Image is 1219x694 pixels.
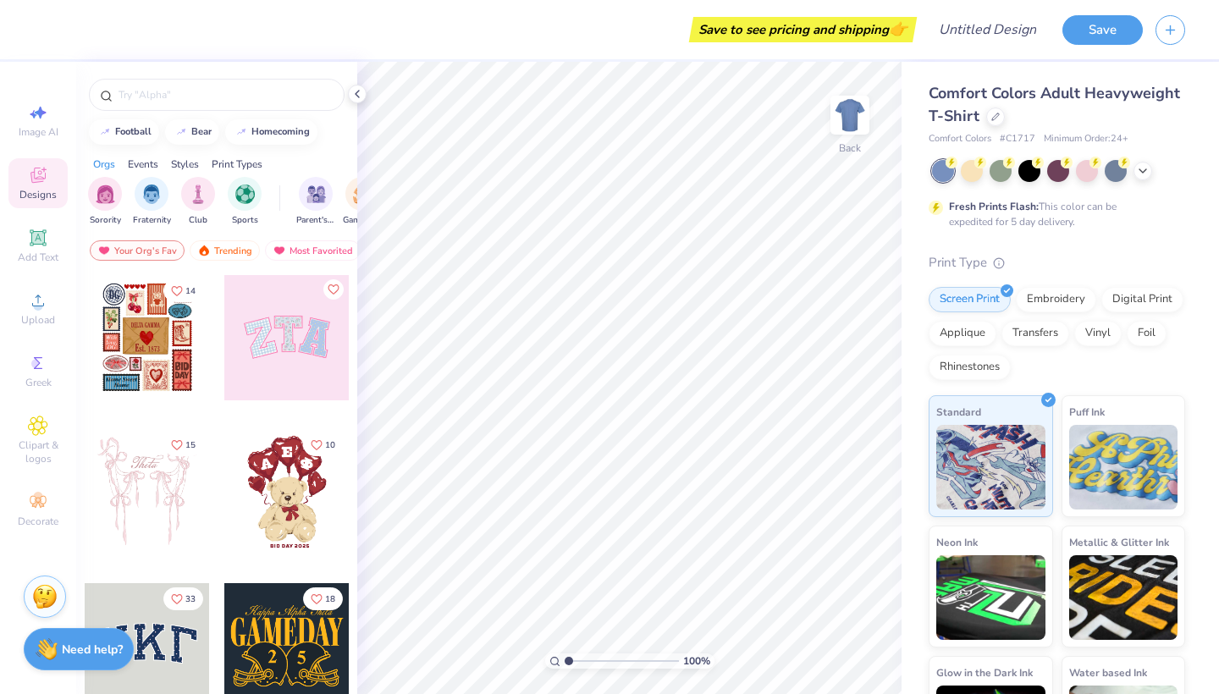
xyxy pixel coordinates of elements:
div: filter for Club [181,177,215,227]
span: Fraternity [133,214,171,227]
div: Rhinestones [929,355,1011,380]
button: Like [303,587,343,610]
button: filter button [343,177,382,227]
div: Styles [171,157,199,172]
input: Try "Alpha" [117,86,334,103]
span: Comfort Colors Adult Heavyweight T-Shirt [929,83,1180,126]
div: Applique [929,321,996,346]
img: Club Image [189,185,207,204]
img: Puff Ink [1069,425,1178,509]
button: Like [163,279,203,302]
button: Save [1062,15,1143,45]
div: football [115,127,152,136]
span: Neon Ink [936,533,978,551]
img: most_fav.gif [97,245,111,256]
div: Save to see pricing and shipping [693,17,913,42]
strong: Fresh Prints Flash: [949,200,1039,213]
div: filter for Game Day [343,177,382,227]
button: football [89,119,159,145]
span: 100 % [683,653,710,669]
img: trend_line.gif [98,127,112,137]
button: Like [323,279,344,300]
span: Decorate [18,515,58,528]
button: filter button [133,177,171,227]
span: Comfort Colors [929,132,991,146]
div: Screen Print [929,287,1011,312]
button: filter button [296,177,335,227]
span: Metallic & Glitter Ink [1069,533,1169,551]
span: # C1717 [1000,132,1035,146]
img: Back [833,98,867,132]
img: Game Day Image [353,185,372,204]
img: Parent's Weekend Image [306,185,326,204]
span: 10 [325,441,335,449]
div: Embroidery [1016,287,1096,312]
strong: Need help? [62,642,123,658]
button: Like [163,433,203,456]
div: Print Type [929,253,1185,273]
span: 33 [185,595,196,603]
div: Transfers [1001,321,1069,346]
button: Like [163,587,203,610]
span: Sorority [90,214,121,227]
button: bear [165,119,219,145]
div: Back [839,140,861,156]
div: Your Org's Fav [90,240,185,261]
span: Water based Ink [1069,664,1147,681]
span: Image AI [19,125,58,139]
div: Events [128,157,158,172]
span: Upload [21,313,55,327]
div: Print Types [212,157,262,172]
img: Sorority Image [96,185,115,204]
span: Puff Ink [1069,403,1105,421]
div: Digital Print [1101,287,1183,312]
span: Game Day [343,214,382,227]
span: Club [189,214,207,227]
span: Parent's Weekend [296,214,335,227]
span: Add Text [18,251,58,264]
div: Most Favorited [265,240,361,261]
img: Metallic & Glitter Ink [1069,555,1178,640]
img: Fraternity Image [142,185,161,204]
div: filter for Fraternity [133,177,171,227]
img: Standard [936,425,1045,509]
span: Greek [25,376,52,389]
button: homecoming [225,119,317,145]
img: trend_line.gif [174,127,188,137]
span: 15 [185,441,196,449]
button: filter button [228,177,262,227]
span: 14 [185,287,196,295]
div: Trending [190,240,260,261]
div: homecoming [251,127,310,136]
img: Sports Image [235,185,255,204]
div: filter for Sorority [88,177,122,227]
div: Orgs [93,157,115,172]
img: trending.gif [197,245,211,256]
span: Minimum Order: 24 + [1044,132,1128,146]
div: Vinyl [1074,321,1122,346]
button: filter button [88,177,122,227]
span: Clipart & logos [8,438,68,465]
div: Foil [1127,321,1167,346]
span: Designs [19,188,57,201]
span: 18 [325,595,335,603]
div: This color can be expedited for 5 day delivery. [949,199,1157,229]
img: trend_line.gif [234,127,248,137]
div: filter for Parent's Weekend [296,177,335,227]
span: Glow in the Dark Ink [936,664,1033,681]
span: Sports [232,214,258,227]
img: most_fav.gif [273,245,286,256]
span: Standard [936,403,981,421]
button: filter button [181,177,215,227]
button: Like [303,433,343,456]
div: bear [191,127,212,136]
img: Neon Ink [936,555,1045,640]
span: 👉 [889,19,907,39]
input: Untitled Design [925,13,1050,47]
div: filter for Sports [228,177,262,227]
